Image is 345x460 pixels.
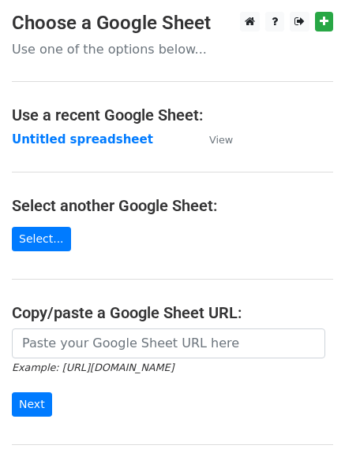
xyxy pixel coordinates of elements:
[12,41,333,57] p: Use one of the options below...
[12,196,333,215] h4: Select another Google Sheet:
[12,106,333,124] h4: Use a recent Google Sheet:
[12,303,333,322] h4: Copy/paste a Google Sheet URL:
[209,134,233,146] small: View
[12,362,174,373] small: Example: [URL][DOMAIN_NAME]
[12,12,333,35] h3: Choose a Google Sheet
[12,328,325,358] input: Paste your Google Sheet URL here
[12,132,153,147] a: Untitled spreadsheet
[12,392,52,417] input: Next
[12,227,71,251] a: Select...
[193,132,233,147] a: View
